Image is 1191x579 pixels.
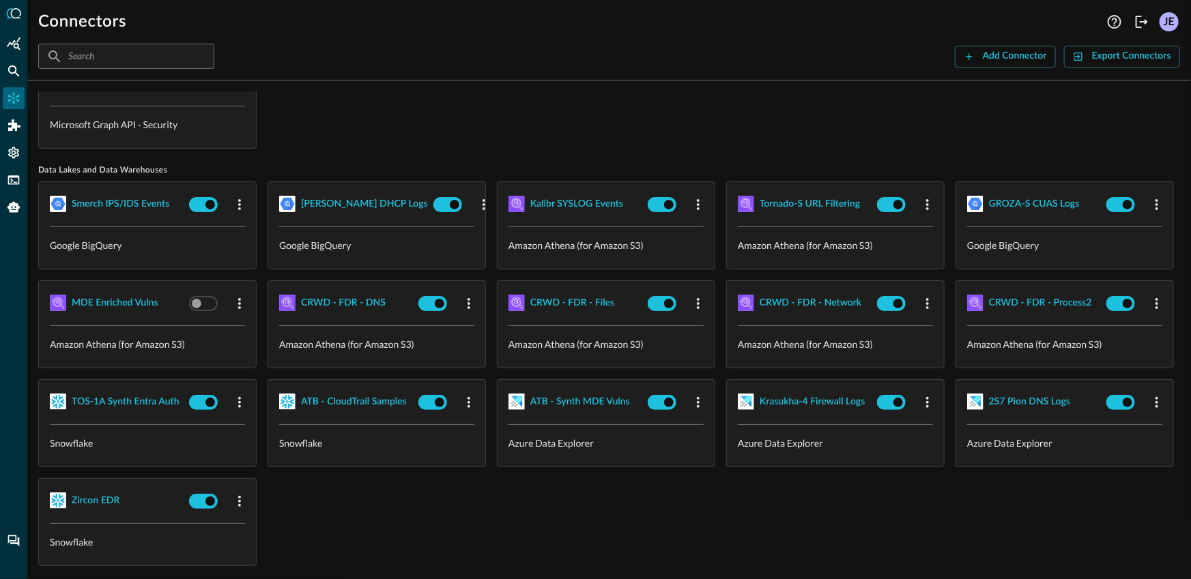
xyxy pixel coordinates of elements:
[301,292,386,314] button: CRWD - FDR - DNS
[508,436,704,450] p: Azure Data Explorer
[530,292,614,314] button: CRWD - FDR - Files
[508,196,525,212] img: AWSAthena.svg
[967,436,1162,450] p: Azure Data Explorer
[301,295,386,312] div: CRWD - FDR - DNS
[279,238,474,252] p: Google BigQuery
[38,11,126,33] h1: Connectors
[530,394,630,411] div: ATB - Synth MDE Vulns
[3,33,25,55] div: Summary Insights
[72,394,180,411] div: TOS-1A Synth Entra Auth
[3,142,25,164] div: Settings
[738,436,933,450] p: Azure Data Explorer
[3,87,25,109] div: Connectors
[72,196,169,213] div: Smerch IPS/IDS Events
[760,292,862,314] button: CRWD - FDR - Network
[50,535,245,549] p: Snowflake
[967,238,1162,252] p: Google BigQuery
[50,436,245,450] p: Snowflake
[989,196,1080,213] div: GROZA-S CUAS Logs
[989,391,1070,413] button: 2S7 Pion DNS Logs
[72,391,180,413] button: TOS-1A Synth Entra Auth
[989,394,1070,411] div: 2S7 Pion DNS Logs
[50,492,66,509] img: Snowflake.svg
[50,394,66,410] img: Snowflake.svg
[3,60,25,82] div: Federated Search
[1104,11,1125,33] button: Help
[983,48,1047,65] div: Add Connector
[301,196,428,213] div: [PERSON_NAME] DHCP Logs
[1092,48,1171,65] div: Export Connectors
[738,337,933,351] p: Amazon Athena (for Amazon S3)
[50,238,245,252] p: Google BigQuery
[50,295,66,311] img: AWSAthena.svg
[989,193,1080,215] button: GROZA-S CUAS Logs
[3,530,25,552] div: Chat
[530,196,623,213] div: Kalibr SYSLOG Events
[68,44,183,69] input: Search
[50,117,245,132] p: Microsoft Graph API - Security
[1064,46,1180,68] button: Export Connectors
[989,295,1092,312] div: CRWD - FDR - Process2
[760,391,865,413] button: Krasukha-4 Firewall Logs
[1160,12,1179,31] div: JE
[967,394,984,410] img: AzureDataExplorer.svg
[3,115,25,136] div: Addons
[967,337,1162,351] p: Amazon Athena (for Amazon S3)
[738,295,754,311] img: AWSAthena.svg
[72,292,158,314] button: MDE Enriched Vulns
[955,46,1056,68] button: Add Connector
[760,295,862,312] div: CRWD - FDR - Network
[72,295,158,312] div: MDE Enriched Vulns
[738,196,754,212] img: AWSAthena.svg
[279,436,474,450] p: Snowflake
[72,490,119,511] button: Zircon EDR
[760,193,860,215] button: Tornado-S URL Filtering
[760,196,860,213] div: Tornado-S URL Filtering
[301,391,407,413] button: ATB - CloudTrail Samples
[3,169,25,191] div: FSQL
[967,295,984,311] img: AWSAthena.svg
[279,394,296,410] img: Snowflake.svg
[3,196,25,218] div: Query Agent
[530,295,614,312] div: CRWD - FDR - Files
[760,394,865,411] div: Krasukha-4 Firewall Logs
[508,295,525,311] img: AWSAthena.svg
[738,394,754,410] img: AzureDataExplorer.svg
[530,193,623,215] button: Kalibr SYSLOG Events
[738,238,933,252] p: Amazon Athena (for Amazon S3)
[967,196,984,212] img: GoogleBigQuery.svg
[508,337,704,351] p: Amazon Athena (for Amazon S3)
[989,292,1092,314] button: CRWD - FDR - Process2
[50,337,245,351] p: Amazon Athena (for Amazon S3)
[72,193,169,215] button: Smerch IPS/IDS Events
[38,165,1180,176] span: Data Lakes and Data Warehouses
[301,394,407,411] div: ATB - CloudTrail Samples
[301,193,428,215] button: [PERSON_NAME] DHCP Logs
[72,492,119,509] div: Zircon EDR
[279,196,296,212] img: GoogleBigQuery.svg
[279,337,474,351] p: Amazon Athena (for Amazon S3)
[279,295,296,311] img: AWSAthena.svg
[50,196,66,212] img: GoogleBigQuery.svg
[530,391,630,413] button: ATB - Synth MDE Vulns
[508,394,525,410] img: AzureDataExplorer.svg
[508,238,704,252] p: Amazon Athena (for Amazon S3)
[1131,11,1153,33] button: Logout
